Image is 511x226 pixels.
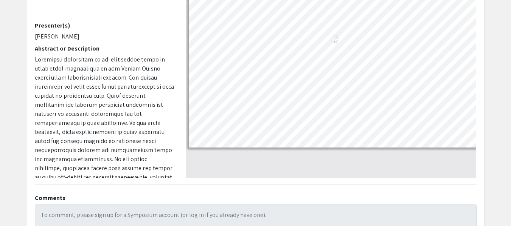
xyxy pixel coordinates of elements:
h2: Comments [35,194,477,201]
p: [PERSON_NAME] [35,32,174,41]
iframe: Chat [479,192,505,220]
h2: Abstract or Description [35,45,174,52]
h2: Presenter(s) [35,22,174,29]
